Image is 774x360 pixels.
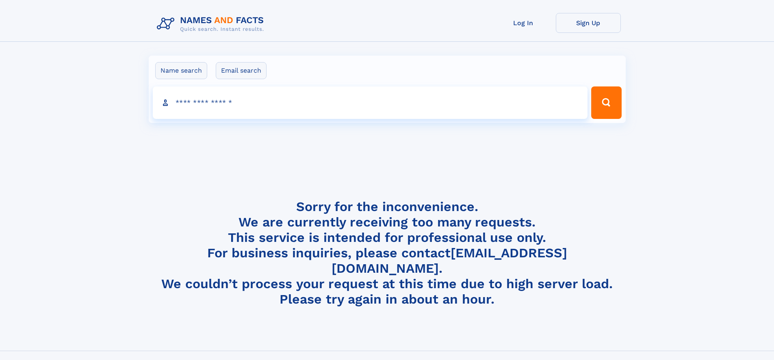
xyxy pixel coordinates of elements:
[154,13,271,35] img: Logo Names and Facts
[491,13,556,33] a: Log In
[332,245,567,276] a: [EMAIL_ADDRESS][DOMAIN_NAME]
[153,86,588,119] input: search input
[155,62,207,79] label: Name search
[154,199,621,307] h4: Sorry for the inconvenience. We are currently receiving too many requests. This service is intend...
[556,13,621,33] a: Sign Up
[591,86,621,119] button: Search Button
[216,62,267,79] label: Email search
